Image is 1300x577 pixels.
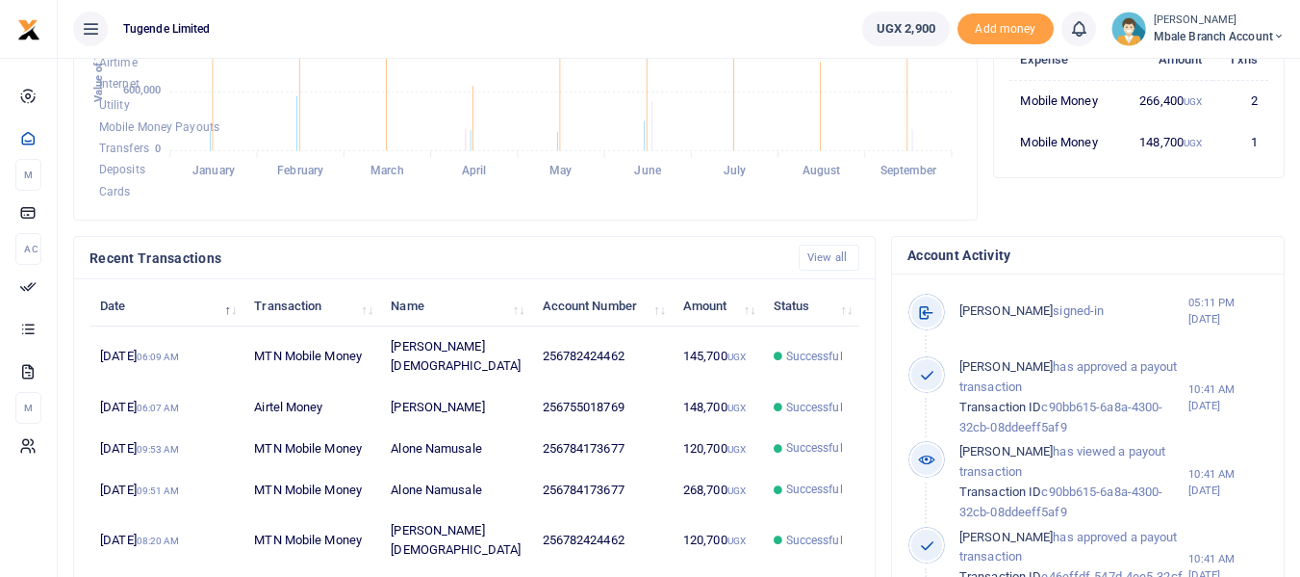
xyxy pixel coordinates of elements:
tspan: June [634,165,661,178]
th: Expense [1009,39,1119,80]
span: Transaction ID [959,400,1041,414]
span: [PERSON_NAME] [959,444,1053,459]
img: profile-user [1111,12,1146,46]
td: 1 [1212,121,1268,162]
td: Mobile Money [1009,80,1119,121]
small: 09:53 AM [137,444,180,455]
small: 10:41 AM [DATE] [1188,466,1268,499]
p: has approved a payout transaction c90bb615-6a8a-4300-32cb-08ddeeff5af9 [959,357,1188,437]
small: UGX [727,485,746,496]
small: UGX [727,352,746,362]
td: Mobile Money [1009,121,1119,162]
span: Mbale Branch Account [1154,28,1285,45]
span: UGX 2,900 [877,19,935,39]
tspan: July [724,165,746,178]
small: UGX [1184,96,1202,107]
td: [PERSON_NAME][DEMOGRAPHIC_DATA] [380,511,531,570]
small: UGX [1184,138,1202,148]
span: Cards [99,185,131,198]
h4: Account Activity [907,245,1268,266]
span: [PERSON_NAME] [959,303,1053,318]
td: [DATE] [89,469,243,511]
tspan: 600,000 [123,84,161,96]
small: 10:41 AM [DATE] [1188,381,1268,414]
span: Successful [786,399,843,416]
span: Tugende Limited [115,20,218,38]
span: Airtime [99,56,138,69]
a: View all [799,245,859,271]
td: [DATE] [89,428,243,469]
tspan: April [462,165,487,178]
tspan: May [549,165,572,178]
td: MTN Mobile Money [243,327,380,386]
span: Successful [786,532,843,549]
span: Transaction ID [959,485,1041,499]
span: Deposits [99,164,145,177]
small: 06:09 AM [137,352,180,362]
td: MTN Mobile Money [243,469,380,511]
td: 120,700 [673,511,763,570]
span: Successful [786,348,843,365]
th: Name: activate to sort column ascending [380,285,531,327]
small: UGX [727,536,746,546]
p: has viewed a payout transaction c90bb615-6a8a-4300-32cb-08ddeeff5af9 [959,442,1188,522]
small: 08:20 AM [137,536,180,546]
li: M [15,392,41,424]
td: 148,700 [673,387,763,429]
th: Status: activate to sort column ascending [762,285,859,327]
small: [PERSON_NAME] [1154,13,1285,29]
td: MTN Mobile Money [243,511,380,570]
span: Successful [786,481,843,498]
h4: Recent Transactions [89,248,783,269]
small: 09:51 AM [137,485,180,496]
td: 256784173677 [531,428,672,469]
th: Transaction: activate to sort column ascending [243,285,380,327]
tspan: February [277,165,323,178]
td: [PERSON_NAME] [380,387,531,429]
th: Amount: activate to sort column ascending [673,285,763,327]
li: Ac [15,233,41,265]
tspan: March [370,165,404,178]
td: [DATE] [89,511,243,570]
span: Utility [99,99,130,113]
small: 05:11 PM [DATE] [1188,295,1268,328]
td: 256784173677 [531,469,672,511]
li: M [15,159,41,191]
td: 268,700 [673,469,763,511]
a: logo-small logo-large logo-large [17,21,40,36]
span: Transfers [99,142,149,155]
td: 256755018769 [531,387,672,429]
td: [DATE] [89,327,243,386]
tspan: 0 [155,143,161,155]
td: Alone Namusale [380,428,531,469]
td: Airtel Money [243,387,380,429]
td: 120,700 [673,428,763,469]
td: 266,400 [1119,80,1212,121]
td: 148,700 [1119,121,1212,162]
li: Wallet ballance [854,12,957,46]
td: 2 [1212,80,1268,121]
span: [PERSON_NAME] [959,359,1053,374]
a: UGX 2,900 [862,12,950,46]
a: Add money [957,20,1054,35]
span: Mobile Money Payouts [99,120,219,134]
tspan: August [803,165,841,178]
small: UGX [727,444,746,455]
th: Account Number: activate to sort column ascending [531,285,672,327]
img: logo-small [17,18,40,41]
td: MTN Mobile Money [243,428,380,469]
td: 145,700 [673,327,763,386]
tspan: January [192,165,235,178]
span: [PERSON_NAME] [959,530,1053,544]
small: 06:07 AM [137,403,180,413]
span: Add money [957,13,1054,45]
small: UGX [727,403,746,413]
th: Amount [1119,39,1212,80]
span: Internet [99,77,140,91]
th: Txns [1212,39,1268,80]
th: Date: activate to sort column descending [89,285,243,327]
a: profile-user [PERSON_NAME] Mbale Branch Account [1111,12,1285,46]
td: [PERSON_NAME][DEMOGRAPHIC_DATA] [380,327,531,386]
td: [DATE] [89,387,243,429]
td: 256782424462 [531,327,672,386]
